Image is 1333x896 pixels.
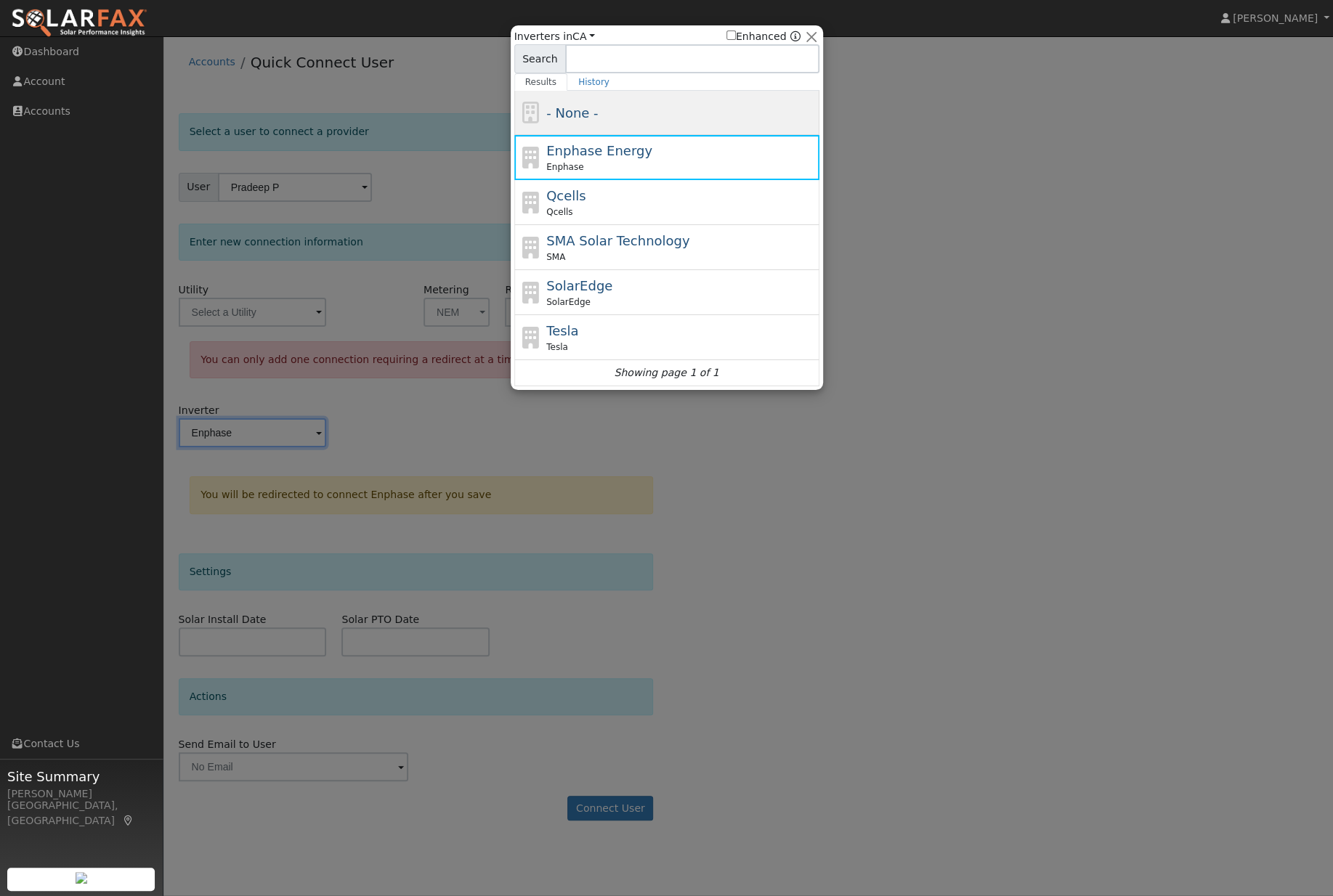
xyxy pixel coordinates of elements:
div: [GEOGRAPHIC_DATA], [GEOGRAPHIC_DATA] [7,798,155,828]
a: Results [514,73,568,91]
span: Enphase [546,160,583,174]
span: Show enhanced providers [726,29,801,44]
span: Qcells [546,205,572,219]
span: Tesla [546,323,578,338]
span: Qcells [546,188,586,203]
span: - None - [546,105,598,121]
a: CA [572,30,595,42]
span: Enphase Energy [546,143,652,158]
a: Enhanced Providers [790,30,800,42]
span: SolarEdge [546,296,591,309]
label: Enhanced [726,29,787,44]
span: Inverters in [514,29,596,44]
a: History [567,73,620,91]
img: SolarFax [11,8,147,38]
span: SMA [546,251,565,264]
span: Site Summary [7,767,155,786]
a: Map [122,815,135,826]
span: [PERSON_NAME] [1233,12,1318,24]
span: Search [514,44,566,73]
input: Enhanced [726,30,736,40]
i: Showing page 1 of 1 [614,365,718,380]
span: SolarEdge [546,278,612,293]
img: retrieve [76,872,87,884]
span: SMA Solar Technology [546,233,689,248]
span: Tesla [546,341,568,354]
div: [PERSON_NAME] [7,786,155,802]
